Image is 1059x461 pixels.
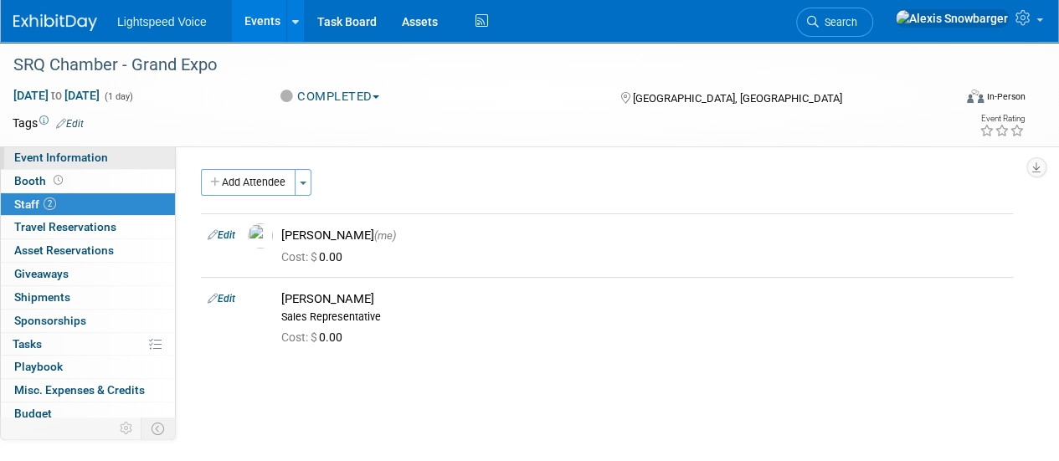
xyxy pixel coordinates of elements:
[281,228,1006,243] div: [PERSON_NAME]
[14,290,70,304] span: Shipments
[1,263,175,285] a: Giveaways
[281,330,319,344] span: Cost: $
[1,193,175,216] a: Staff2
[819,16,857,28] span: Search
[208,293,235,305] a: Edit
[1,356,175,378] a: Playbook
[979,115,1025,123] div: Event Rating
[967,90,984,103] img: Format-Inperson.png
[56,118,84,130] a: Edit
[14,243,114,257] span: Asset Reservations
[13,14,97,31] img: ExhibitDay
[1,146,175,169] a: Event Information
[117,15,207,28] span: Lightspeed Voice
[895,9,1009,28] img: Alexis Snowbarger
[1,239,175,262] a: Asset Reservations
[986,90,1026,103] div: In-Person
[1,402,175,425] a: Budget
[1,310,175,332] a: Sponsorships
[201,169,296,196] button: Add Attendee
[13,337,42,351] span: Tasks
[13,115,84,131] td: Tags
[1,170,175,192] a: Booth
[14,174,66,187] span: Booth
[8,50,939,80] div: SRQ Chamber - Grand Expo
[1,379,175,402] a: Misc. Expenses & Credits
[14,383,145,397] span: Misc. Expenses & Credits
[1,333,175,356] a: Tasks
[281,291,1006,307] div: [PERSON_NAME]
[14,197,56,211] span: Staff
[374,229,396,242] span: (me)
[796,8,873,37] a: Search
[281,310,1006,324] div: Sales Representative
[281,330,349,344] span: 0.00
[14,360,63,373] span: Playbook
[14,220,116,233] span: Travel Reservations
[1,286,175,309] a: Shipments
[141,417,176,439] td: Toggle Event Tabs
[14,267,69,280] span: Giveaways
[112,417,141,439] td: Personalize Event Tab Strip
[103,91,133,102] span: (1 day)
[272,88,386,105] button: COMPLETED
[632,92,841,105] span: [GEOGRAPHIC_DATA], [GEOGRAPHIC_DATA]
[14,314,86,327] span: Sponsorships
[13,88,100,103] span: [DATE] [DATE]
[877,87,1026,112] div: Event Format
[14,407,52,420] span: Budget
[49,89,64,102] span: to
[1,216,175,238] a: Travel Reservations
[281,250,349,264] span: 0.00
[281,250,319,264] span: Cost: $
[208,229,235,241] a: Edit
[50,174,66,187] span: Booth not reserved yet
[14,151,108,164] span: Event Information
[44,197,56,210] span: 2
